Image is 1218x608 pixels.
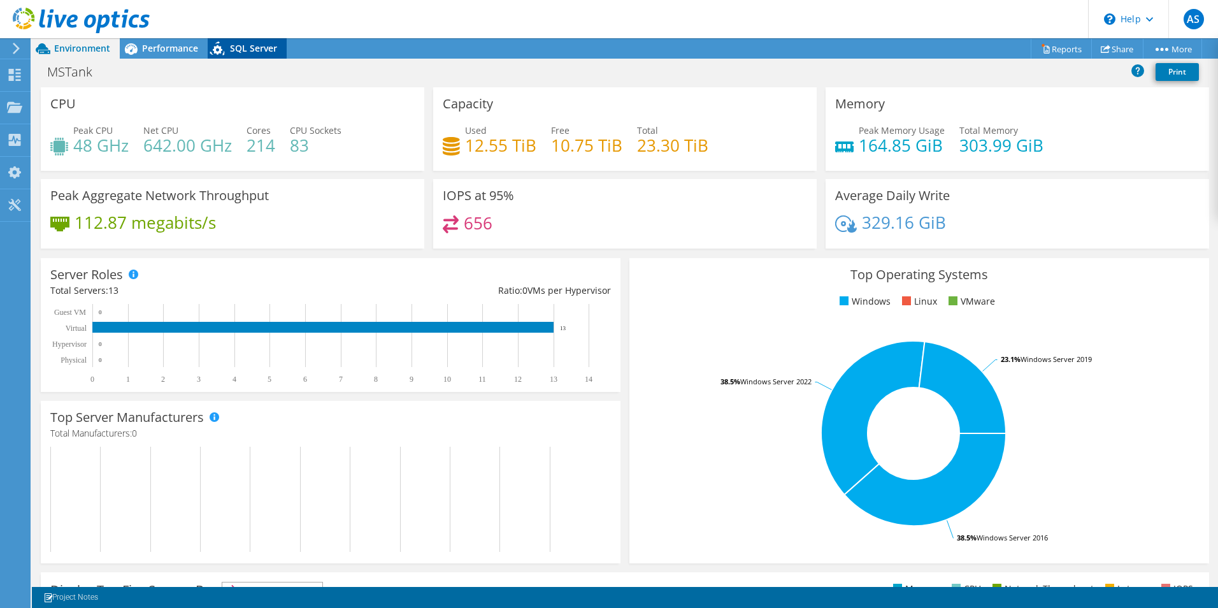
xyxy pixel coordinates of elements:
span: Peak Memory Usage [859,124,945,136]
h4: 656 [464,216,492,230]
span: Environment [54,42,110,54]
tspan: Windows Server 2019 [1021,354,1092,364]
span: 0 [522,284,527,296]
text: 1 [126,375,130,384]
tspan: Windows Server 2022 [740,377,812,386]
text: 0 [99,309,102,315]
h3: Capacity [443,97,493,111]
li: Memory [890,582,940,596]
h4: 48 GHz [73,138,129,152]
li: VMware [945,294,995,308]
tspan: Windows Server 2016 [977,533,1048,542]
div: Ratio: VMs per Hypervisor [331,284,611,298]
text: Virtual [66,324,87,333]
h4: 83 [290,138,341,152]
text: 0 [90,375,94,384]
text: 10 [443,375,451,384]
a: More [1143,39,1202,59]
text: Physical [61,356,87,365]
span: IOPS [222,583,322,598]
span: AS [1184,9,1204,29]
span: CPU Sockets [290,124,341,136]
a: Reports [1031,39,1092,59]
text: 9 [410,375,413,384]
h4: 642.00 GHz [143,138,232,152]
text: 14 [585,375,592,384]
h4: 164.85 GiB [859,138,945,152]
h4: Total Manufacturers: [50,426,611,440]
h1: MSTank [41,65,112,79]
h4: 214 [247,138,275,152]
span: Total Memory [959,124,1018,136]
li: Latency [1102,582,1150,596]
text: 6 [303,375,307,384]
h4: 23.30 TiB [637,138,708,152]
span: Free [551,124,570,136]
span: Net CPU [143,124,178,136]
h3: IOPS at 95% [443,189,514,203]
span: SQL Server [230,42,277,54]
h3: CPU [50,97,76,111]
span: Cores [247,124,271,136]
li: Network Throughput [989,582,1094,596]
div: Total Servers: [50,284,331,298]
span: Used [465,124,487,136]
text: 2 [161,375,165,384]
text: 4 [233,375,236,384]
tspan: 38.5% [720,377,740,386]
h4: 329.16 GiB [862,215,946,229]
text: 13 [560,325,566,331]
text: 3 [197,375,201,384]
h4: 112.87 megabits/s [75,215,216,229]
h3: Average Daily Write [835,189,950,203]
text: Hypervisor [52,340,87,349]
a: Share [1091,39,1143,59]
text: 0 [99,341,102,347]
text: 0 [99,357,102,363]
span: 0 [132,427,137,439]
span: Total [637,124,658,136]
text: 12 [514,375,522,384]
h3: Memory [835,97,885,111]
tspan: 23.1% [1001,354,1021,364]
text: 11 [478,375,486,384]
span: Performance [142,42,198,54]
h3: Server Roles [50,268,123,282]
li: Linux [899,294,937,308]
text: 7 [339,375,343,384]
a: Print [1156,63,1199,81]
h3: Top Operating Systems [639,268,1200,282]
text: Guest VM [54,308,86,317]
h4: 10.75 TiB [551,138,622,152]
h3: Peak Aggregate Network Throughput [50,189,269,203]
span: Peak CPU [73,124,113,136]
text: 8 [374,375,378,384]
h4: 303.99 GiB [959,138,1043,152]
li: CPU [949,582,981,596]
li: Windows [836,294,891,308]
text: 13 [550,375,557,384]
tspan: 38.5% [957,533,977,542]
text: 5 [268,375,271,384]
span: 13 [108,284,118,296]
h4: 12.55 TiB [465,138,536,152]
li: IOPS [1158,582,1193,596]
h3: Top Server Manufacturers [50,410,204,424]
a: Project Notes [34,590,107,605]
svg: \n [1104,13,1115,25]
